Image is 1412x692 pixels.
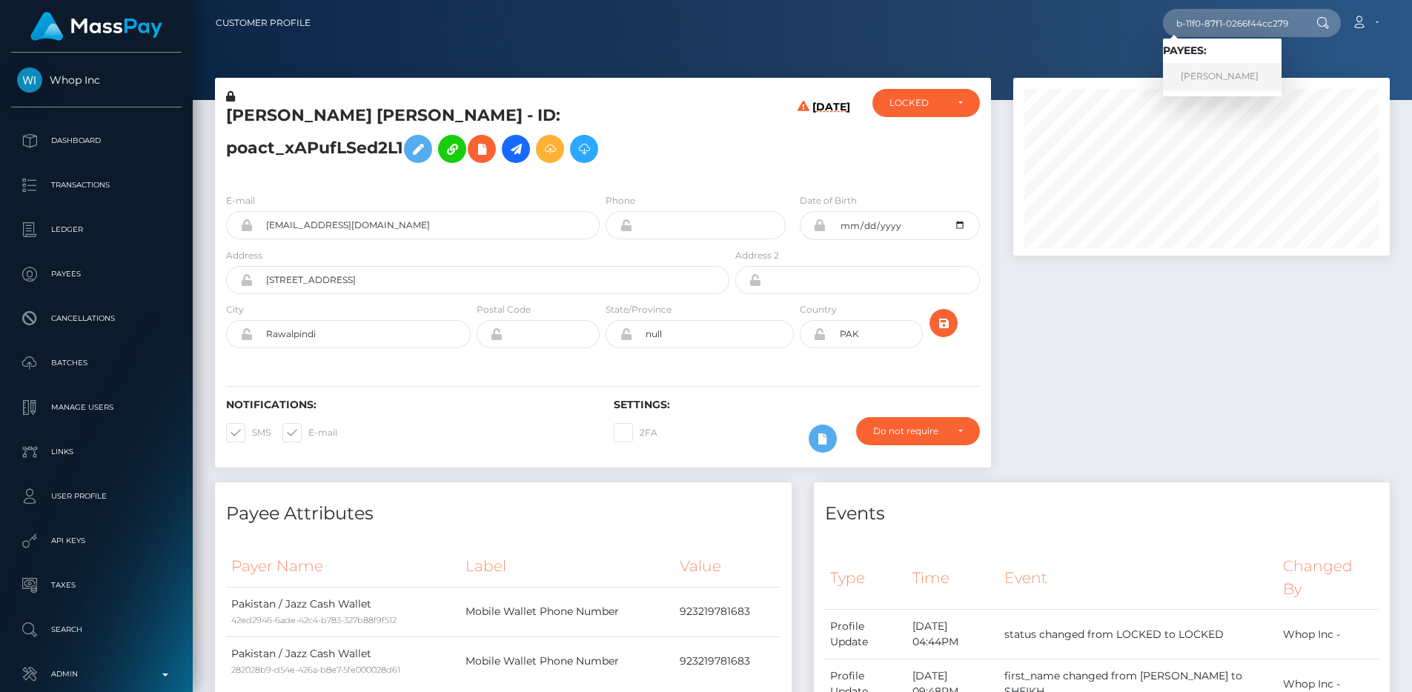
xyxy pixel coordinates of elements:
[17,485,176,508] p: User Profile
[999,546,1278,609] th: Event
[800,303,837,316] label: Country
[226,423,271,442] label: SMS
[11,211,182,248] a: Ledger
[11,433,182,470] a: Links
[231,615,397,625] small: 42ed2946-6ade-42c4-b783-327b88f9f512
[17,530,176,552] p: API Keys
[11,300,182,337] a: Cancellations
[11,389,182,426] a: Manage Users
[674,546,780,587] th: Value
[11,611,182,648] a: Search
[1163,63,1282,90] a: [PERSON_NAME]
[226,194,255,207] label: E-mail
[460,636,674,686] td: Mobile Wallet Phone Number
[674,587,780,636] td: 923219781683
[825,501,1379,527] h4: Events
[17,174,176,196] p: Transactions
[825,546,908,609] th: Type
[11,567,182,604] a: Taxes
[873,425,945,437] div: Do not require
[11,73,182,87] span: Whop Inc
[825,610,908,659] td: Profile Update
[907,610,999,659] td: [DATE] 04:44PM
[606,194,635,207] label: Phone
[17,130,176,152] p: Dashboard
[11,167,182,204] a: Transactions
[30,12,162,41] img: MassPay Logo
[735,249,779,262] label: Address 2
[226,587,460,636] td: Pakistan / Jazz Cash Wallet
[231,665,400,675] small: 282028b9-d54e-426a-b8e7-5fe000028d61
[216,7,311,39] a: Customer Profile
[17,663,176,685] p: Admin
[282,423,337,442] label: E-mail
[17,396,176,419] p: Manage Users
[460,546,674,587] th: Label
[226,399,591,411] h6: Notifications:
[1163,44,1282,57] h6: Payees:
[502,135,530,163] a: Initiate Payout
[11,256,182,293] a: Payees
[11,345,182,382] a: Batches
[17,263,176,285] p: Payees
[11,478,182,515] a: User Profile
[614,423,657,442] label: 2FA
[17,441,176,463] p: Links
[889,97,945,109] div: LOCKED
[614,399,979,411] h6: Settings:
[17,219,176,241] p: Ledger
[1278,546,1379,609] th: Changed By
[17,574,176,596] p: Taxes
[856,417,979,445] button: Do not require
[226,303,244,316] label: City
[872,89,979,117] button: LOCKED
[11,522,182,559] a: API Keys
[17,619,176,641] p: Search
[674,636,780,686] td: 923219781683
[226,546,460,587] th: Payer Name
[1278,610,1379,659] td: Whop Inc -
[226,501,780,527] h4: Payee Attributes
[1163,9,1302,37] input: Search...
[11,122,182,159] a: Dashboard
[226,249,262,262] label: Address
[800,194,857,207] label: Date of Birth
[812,101,850,176] h6: [DATE]
[477,303,531,316] label: Postal Code
[17,67,42,93] img: Whop Inc
[17,307,176,330] p: Cancellations
[606,303,672,316] label: State/Province
[226,636,460,686] td: Pakistan / Jazz Cash Wallet
[999,610,1278,659] td: status changed from LOCKED to LOCKED
[460,587,674,636] td: Mobile Wallet Phone Number
[226,104,721,170] h5: [PERSON_NAME] [PERSON_NAME] - ID: poact_xAPufLSed2L1
[17,352,176,374] p: Batches
[907,546,999,609] th: Time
